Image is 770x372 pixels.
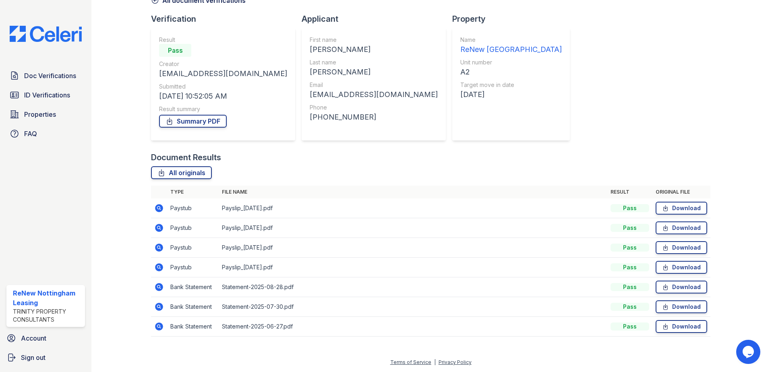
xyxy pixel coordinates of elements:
[611,322,649,331] div: Pass
[167,297,219,317] td: Bank Statement
[460,36,562,44] div: Name
[439,359,472,365] a: Privacy Policy
[159,105,287,113] div: Result summary
[434,359,436,365] div: |
[310,89,438,100] div: [EMAIL_ADDRESS][DOMAIN_NAME]
[302,13,452,25] div: Applicant
[159,36,287,44] div: Result
[460,36,562,55] a: Name ReNew [GEOGRAPHIC_DATA]
[611,283,649,291] div: Pass
[167,258,219,277] td: Paystub
[611,263,649,271] div: Pass
[151,152,221,163] div: Document Results
[310,36,438,44] div: First name
[607,186,652,198] th: Result
[736,340,762,364] iframe: chat widget
[159,44,191,57] div: Pass
[159,83,287,91] div: Submitted
[460,58,562,66] div: Unit number
[452,13,576,25] div: Property
[3,349,88,366] a: Sign out
[611,204,649,212] div: Pass
[656,221,707,234] a: Download
[6,126,85,142] a: FAQ
[219,297,607,317] td: Statement-2025-07-30.pdf
[219,258,607,277] td: Payslip_[DATE].pdf
[24,110,56,119] span: Properties
[656,261,707,274] a: Download
[21,353,46,362] span: Sign out
[460,66,562,78] div: A2
[656,281,707,293] a: Download
[219,218,607,238] td: Payslip_[DATE].pdf
[611,244,649,252] div: Pass
[460,89,562,100] div: [DATE]
[13,308,82,324] div: Trinity Property Consultants
[151,166,212,179] a: All originals
[167,277,219,297] td: Bank Statement
[21,333,46,343] span: Account
[656,241,707,254] a: Download
[219,277,607,297] td: Statement-2025-08-28.pdf
[310,44,438,55] div: [PERSON_NAME]
[159,91,287,102] div: [DATE] 10:52:05 AM
[3,330,88,346] a: Account
[656,320,707,333] a: Download
[460,44,562,55] div: ReNew [GEOGRAPHIC_DATA]
[460,81,562,89] div: Target move in date
[390,359,431,365] a: Terms of Service
[611,303,649,311] div: Pass
[159,68,287,79] div: [EMAIL_ADDRESS][DOMAIN_NAME]
[159,60,287,68] div: Creator
[219,198,607,218] td: Payslip_[DATE].pdf
[656,202,707,215] a: Download
[6,87,85,103] a: ID Verifications
[656,300,707,313] a: Download
[167,317,219,337] td: Bank Statement
[219,238,607,258] td: Payslip_[DATE].pdf
[151,13,302,25] div: Verification
[24,129,37,138] span: FAQ
[310,58,438,66] div: Last name
[219,317,607,337] td: Statement-2025-06-27.pdf
[167,238,219,258] td: Paystub
[167,186,219,198] th: Type
[6,68,85,84] a: Doc Verifications
[310,112,438,123] div: [PHONE_NUMBER]
[13,288,82,308] div: ReNew Nottingham Leasing
[159,115,227,128] a: Summary PDF
[652,186,710,198] th: Original file
[310,66,438,78] div: [PERSON_NAME]
[3,26,88,42] img: CE_Logo_Blue-a8612792a0a2168367f1c8372b55b34899dd931a85d93a1a3d3e32e68fde9ad4.png
[167,218,219,238] td: Paystub
[24,71,76,81] span: Doc Verifications
[24,90,70,100] span: ID Verifications
[6,106,85,122] a: Properties
[167,198,219,218] td: Paystub
[219,186,607,198] th: File name
[611,224,649,232] div: Pass
[310,81,438,89] div: Email
[310,103,438,112] div: Phone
